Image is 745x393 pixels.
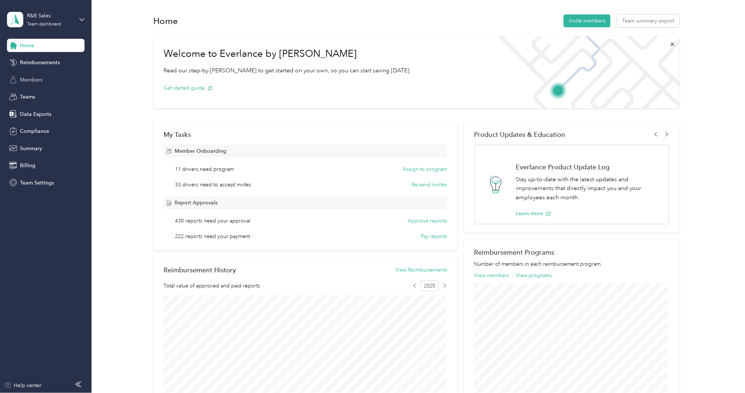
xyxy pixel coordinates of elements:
div: Team dashboard [27,22,61,27]
div: My Tasks [164,131,447,138]
button: Re-send invites [412,181,447,189]
span: Members [20,76,42,84]
span: Total value of approved and paid reports [164,282,260,290]
span: Report Approvals [175,199,217,207]
span: Team Settings [20,179,54,187]
button: View Reimbursements [395,266,447,274]
button: Pay reports [421,232,447,240]
button: Assign to program [403,165,447,173]
p: Stay up-to-date with the latest updates and improvements that directly impact you and your employ... [516,175,661,202]
span: Teams [20,93,35,101]
button: Approve reports [408,217,447,225]
h2: Reimbursement Programs [474,248,669,256]
p: Read our step-by-[PERSON_NAME] to get started on your own, so you can start saving [DATE]. [164,66,411,75]
span: Product Updates & Education [474,131,566,138]
div: R&B Sales [27,12,73,20]
h1: Welcome to Everlance by [PERSON_NAME] [164,48,411,60]
button: Help center [4,382,42,389]
button: View programs [516,272,552,279]
img: Welcome to everlance [490,36,680,108]
span: Home [20,42,34,49]
p: Number of members in each reimbursement program. [474,260,669,268]
span: Member Onboarding [175,147,226,155]
button: Get started guide [164,84,213,92]
h1: Home [153,17,178,25]
button: Invite members [564,14,611,27]
span: 222 reports need your payment [175,232,250,240]
span: Compliance [20,127,49,135]
button: View members [474,272,509,279]
h2: Reimbursement History [164,266,236,274]
span: 2025 [421,280,439,292]
span: 430 reports need your approval [175,217,251,225]
span: Reimbursements [20,59,60,66]
button: Team summary export [617,14,680,27]
span: Summary [20,145,42,152]
span: 33 drivers need to accept invites [175,181,251,189]
span: Billing [20,162,35,169]
button: Learn more [516,210,551,217]
span: Data Exports [20,110,51,118]
iframe: Everlance-gr Chat Button Frame [704,352,745,393]
span: 11 drivers need program [175,165,234,173]
h1: Everlance Product Update Log [516,163,661,171]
